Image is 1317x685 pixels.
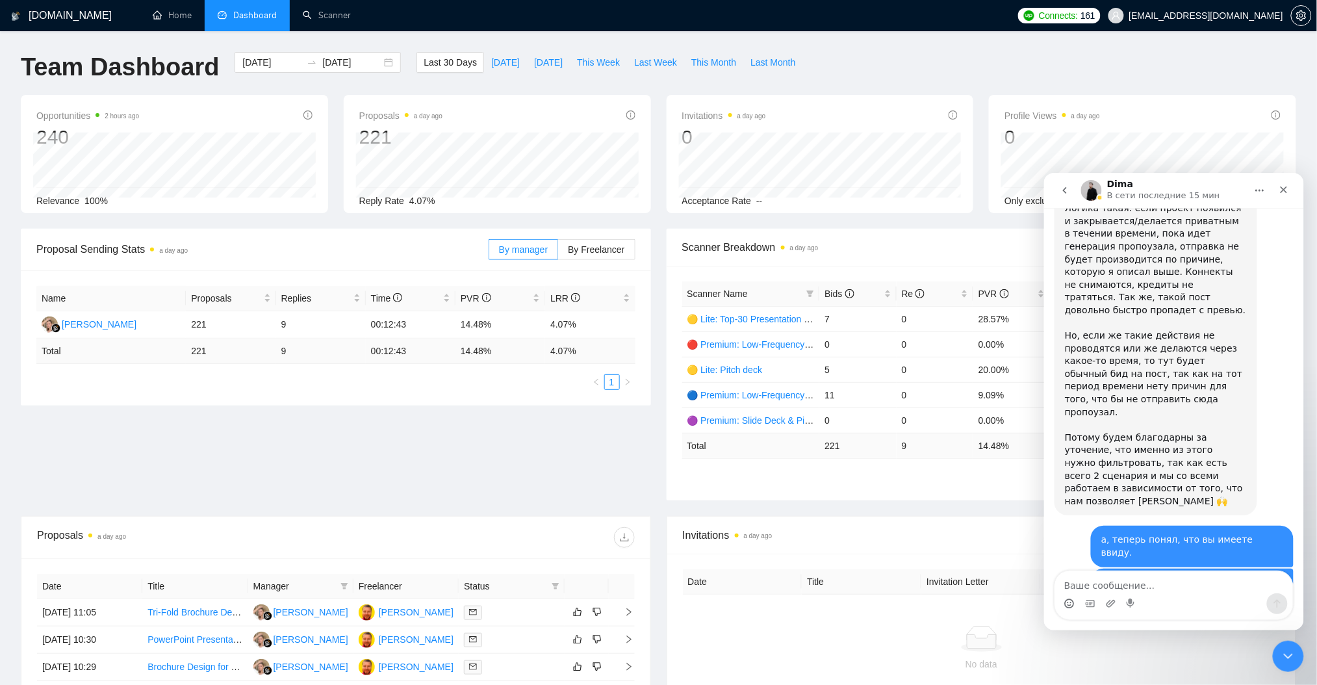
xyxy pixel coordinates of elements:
td: [DATE] 10:30 [37,627,142,654]
th: Title [142,574,248,599]
a: 🔵 Premium: Low-Frequency Presentations [687,390,863,400]
span: By manager [499,244,548,255]
td: Tri-Fold Brochure Design [142,599,248,627]
button: setting [1291,5,1312,26]
span: filter [549,576,562,596]
span: info-circle [1272,110,1281,120]
a: VZ[PERSON_NAME] [42,318,136,329]
time: 2 hours ago [105,112,139,120]
span: [DATE] [534,55,563,70]
span: like [573,607,582,617]
span: Last 30 Days [424,55,477,70]
span: Invitations [682,108,766,123]
img: upwork-logo.png [1024,10,1034,21]
div: [PERSON_NAME] [379,605,454,619]
td: 14.48% [455,311,545,339]
a: setting [1291,10,1312,21]
span: Status [464,579,546,593]
img: gigradar-bm.png [51,324,60,333]
div: ок, тогда [PERSON_NAME] за ответ, больше нет вопросов [47,396,249,437]
th: Title [802,569,921,595]
td: 0 [897,407,973,433]
div: [PERSON_NAME] [379,632,454,647]
span: dislike [593,607,602,617]
th: Freelancer [353,574,459,599]
td: 221 [819,433,896,458]
td: 221 [186,311,275,339]
a: 🟣 Premium: Slide Deck & Pitchbook [687,415,837,426]
td: 00:12:43 [366,339,455,364]
button: Средство выбора GIF-файла [41,426,51,436]
span: info-circle [1000,289,1009,298]
button: left [589,374,604,390]
span: Reply Rate [359,196,404,206]
td: 9 [897,433,973,458]
span: info-circle [915,289,925,298]
td: 0.00% [973,331,1050,357]
img: gigradar-bm.png [263,639,272,648]
div: а, теперь понял, что вы имеете ввиду. [57,361,239,386]
img: VZ [253,604,270,621]
span: filter [340,582,348,590]
span: -- [756,196,762,206]
span: info-circle [845,289,854,298]
th: Name [36,286,186,311]
button: Last Month [743,52,802,73]
button: download [614,527,635,548]
span: Invitations [683,527,1281,543]
td: 0 [819,331,896,357]
time: a day ago [97,533,126,540]
td: 221 [186,339,275,364]
td: 20.00% [973,357,1050,382]
span: Relevance [36,196,79,206]
div: Proposals [37,527,336,548]
a: VZ[PERSON_NAME] [253,634,348,644]
a: JN[PERSON_NAME] [359,606,454,617]
span: info-circle [626,110,635,120]
input: Start date [242,55,301,70]
h1: Team Dashboard [21,52,219,83]
td: PowerPoint Presentation Review for Pre-Seed Presentation for Outdoor Furniture & Solution [142,627,248,654]
span: like [573,634,582,645]
div: 8777931@gmail.com говорит… [10,353,249,395]
span: Only exclusive agency members [1004,196,1136,206]
td: 0 [897,357,973,382]
span: to [307,57,317,68]
td: 00:12:43 [366,311,455,339]
img: VZ [253,632,270,648]
div: [PERSON_NAME] [274,660,348,674]
td: 11 [819,382,896,407]
th: Freelancer [1041,569,1160,595]
time: a day ago [737,112,766,120]
span: Proposal Sending Stats [36,241,489,257]
button: dislike [589,659,605,675]
span: LRR [550,293,580,304]
td: 0 [897,382,973,407]
img: JN [359,659,375,675]
span: filter [552,582,559,590]
div: [PERSON_NAME] [379,660,454,674]
span: Manager [253,579,335,593]
time: a day ago [414,112,442,120]
span: download [615,532,634,543]
span: filter [338,576,351,596]
a: JN[PERSON_NAME] [359,634,454,644]
span: This Month [691,55,736,70]
span: PVR [978,289,1009,299]
span: Time [371,293,402,304]
span: left [593,378,600,386]
th: Date [683,569,802,595]
span: Last Month [750,55,795,70]
span: info-circle [303,110,313,120]
span: setting [1292,10,1311,21]
td: 9.09% [973,382,1050,407]
div: 240 [36,125,139,149]
button: like [570,604,585,620]
button: Добавить вложение [62,426,72,436]
span: Dashboard [233,10,277,21]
